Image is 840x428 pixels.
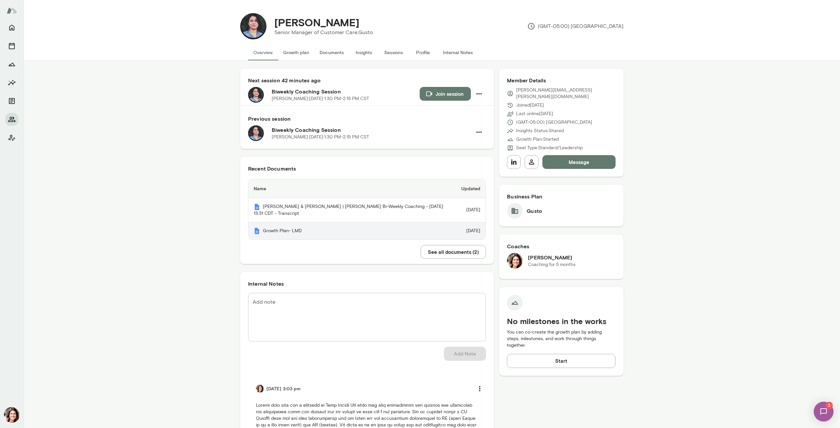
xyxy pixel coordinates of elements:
[5,113,18,126] button: Members
[254,228,260,234] img: Mento
[248,179,456,198] th: Name
[248,76,486,84] h6: Next session 42 minutes ago
[456,222,486,240] td: [DATE]
[473,382,487,396] button: more
[516,87,616,100] p: [PERSON_NAME][EMAIL_ADDRESS][PERSON_NAME][DOMAIN_NAME]
[349,45,379,60] button: Insights
[456,179,486,198] th: Updated
[5,39,18,52] button: Sessions
[438,45,478,60] button: Internal Notes
[5,58,18,71] button: Growth Plan
[527,207,542,215] h6: Gusto
[507,329,616,349] p: You can co-create the growth plan by adding steps, milestones, and work through things together.
[528,261,576,268] p: Coaching for 5 months
[420,87,471,101] button: Join session
[4,407,20,423] img: Gwen Throckmorton
[274,16,359,29] h4: [PERSON_NAME]
[507,76,616,84] h6: Member Details
[7,4,17,17] img: Mento
[272,95,369,102] p: [PERSON_NAME] · [DATE] · 1:30 PM-2:15 PM CST
[516,145,583,151] p: Seat Type: Standard/Leadership
[272,88,420,95] h6: Biweekly Coaching Session
[379,45,408,60] button: Sessions
[528,254,576,261] h6: [PERSON_NAME]
[542,155,616,169] button: Message
[266,385,301,392] h6: [DATE] 3:03 pm
[507,354,616,368] button: Start
[516,111,553,117] p: Last online [DATE]
[248,115,486,123] h6: Previous session
[516,119,592,126] p: (GMT-05:00) [GEOGRAPHIC_DATA]
[248,198,456,222] th: [PERSON_NAME] & [PERSON_NAME] | [PERSON_NAME] Bi-Weekly Coaching - [DATE] 13:31 CDT - Transcript
[272,126,472,134] h6: Biweekly Coaching Session
[456,198,486,222] td: [DATE]
[516,136,559,143] p: Growth Plan: Started
[516,128,564,134] p: Insights Status: Shared
[256,385,264,393] img: Gwen Throckmorton
[274,29,373,36] p: Senior Manager of Customer Care, Gusto
[240,13,266,39] img: Lorena Morel Diaz
[248,280,486,288] h6: Internal Notes
[507,193,616,200] h6: Business Plan
[507,316,616,326] h5: No milestones in the works
[248,165,486,173] h6: Recent Documents
[314,45,349,60] button: Documents
[507,253,523,269] img: Gwen Throckmorton
[254,204,260,210] img: Mento
[421,245,486,259] button: See all documents (2)
[408,45,438,60] button: Profile
[507,242,616,250] h6: Coaches
[5,131,18,144] button: Client app
[248,45,278,60] button: Overview
[5,21,18,34] button: Home
[278,45,314,60] button: Growth plan
[516,102,544,109] p: Joined [DATE]
[527,22,623,30] p: (GMT-05:00) [GEOGRAPHIC_DATA]
[5,94,18,108] button: Documents
[272,134,369,140] p: [PERSON_NAME] · [DATE] · 1:30 PM-2:15 PM CST
[248,222,456,240] th: Growth Plan- LMD
[5,76,18,89] button: Insights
